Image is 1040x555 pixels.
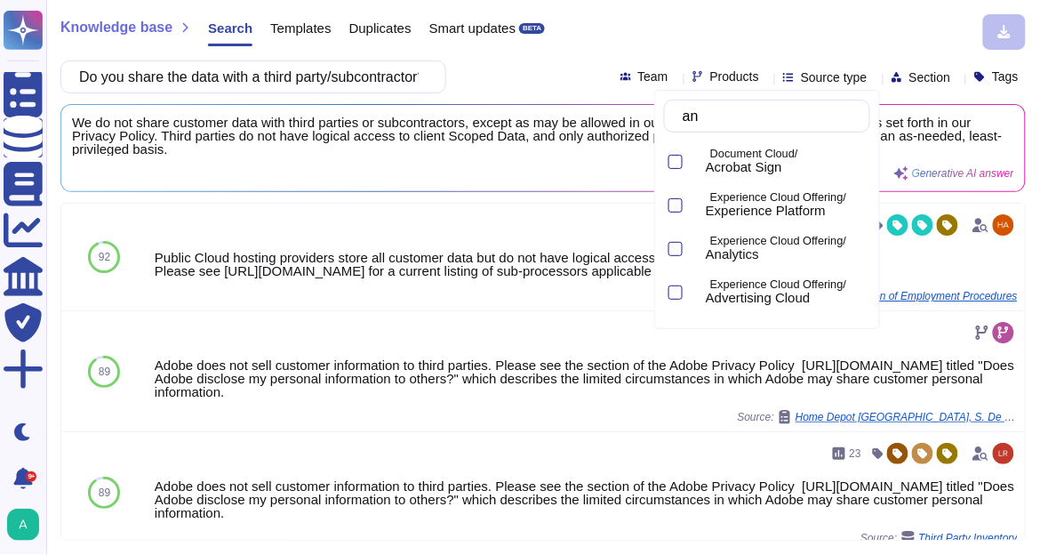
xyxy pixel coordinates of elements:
span: Templates [270,21,331,35]
span: Termination of Employment Procedures [831,291,1018,302]
span: Generative AI answer [912,168,1014,179]
span: Section [909,71,951,84]
div: Analytics [692,238,699,259]
span: Source: [738,410,1018,424]
p: Experience Cloud Offering/ [710,236,863,247]
img: user [993,214,1014,236]
span: Source type [801,71,868,84]
div: Advertising Cloud [692,272,870,312]
div: Public Cloud hosting providers store all customer data but do not have logical access. Please see... [155,251,1018,277]
span: Team [638,70,668,83]
div: Acrobat Sign [692,151,699,172]
div: Analytics [692,229,870,269]
div: Acrobat Sign [692,141,870,181]
span: 23 [850,448,861,459]
span: Home Depot [GEOGRAPHIC_DATA], S. De [PERSON_NAME] De C.V. / THDM SaaS Architecture and Cybersecur... [796,412,1018,422]
span: Duplicates [349,21,412,35]
div: Analytics [706,246,863,262]
span: We do not share customer data with third parties or subcontractors, except as may be allowed in o... [72,116,1014,156]
span: 89 [99,366,110,377]
div: Adobe does not sell customer information to third parties. Please see the section of the Adobe Pr... [155,358,1018,398]
p: Document Cloud/ [710,149,863,160]
span: Source: [772,289,1018,303]
div: BETA [519,23,545,34]
span: Advertising Cloud [706,290,811,306]
img: user [993,443,1014,464]
span: Products [710,70,759,83]
div: Acrobat Sign [706,159,863,175]
input: Search a question or template... [70,61,428,92]
div: Advertising Cloud [706,290,863,306]
span: Source: [860,531,1018,545]
div: Advertising Cloud [692,282,699,302]
span: Analytics [706,246,759,262]
p: Experience Cloud Offering/ [710,192,863,204]
span: Experience Platform [706,203,826,219]
input: Search by keywords [674,101,869,132]
span: Third Party Inventory [919,533,1018,543]
div: Experience Platform [706,203,863,219]
span: Tags [992,70,1019,83]
span: Acrobat Sign [706,159,782,175]
div: Experience Platform [692,195,699,215]
div: Experience Platform [692,185,870,225]
div: Adobe does not sell customer information to third parties. Please see the section of the Adobe Pr... [155,479,1018,519]
span: Knowledge base [60,20,172,35]
button: user [4,505,52,544]
p: Experience Cloud Offering/ [710,279,863,291]
div: 9+ [26,471,36,482]
img: user [7,509,39,541]
span: 92 [99,252,110,262]
span: 89 [99,487,110,498]
span: Smart updates [429,21,516,35]
span: Search [208,21,252,35]
div: Audience Manager [692,316,870,356]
